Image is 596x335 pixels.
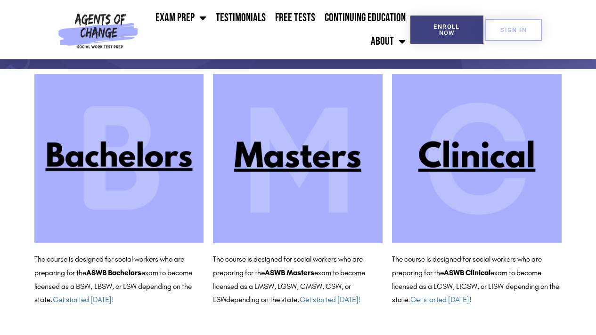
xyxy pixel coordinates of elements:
[34,253,204,307] p: The course is designed for social workers who are preparing for the exam to become licensed as a ...
[211,6,270,30] a: Testimonials
[500,27,527,33] span: SIGN IN
[226,295,360,304] span: depending on the state.
[53,295,114,304] a: Get started [DATE]!
[410,16,483,44] a: Enroll Now
[213,253,383,307] p: The course is designed for social workers who are preparing for the exam to become licensed as a ...
[270,6,320,30] a: Free Tests
[410,295,469,304] a: Get started [DATE]
[142,6,410,53] nav: Menu
[444,268,490,277] b: ASWB Clinical
[425,24,468,36] span: Enroll Now
[320,6,410,30] a: Continuing Education
[485,19,542,41] a: SIGN IN
[265,268,314,277] b: ASWB Masters
[366,30,410,53] a: About
[86,268,141,277] b: ASWB Bachelors
[300,295,360,304] a: Get started [DATE]!
[151,6,211,30] a: Exam Prep
[392,253,562,307] p: The course is designed for social workers who are preparing for the exam to become licensed as a ...
[408,295,471,304] span: . !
